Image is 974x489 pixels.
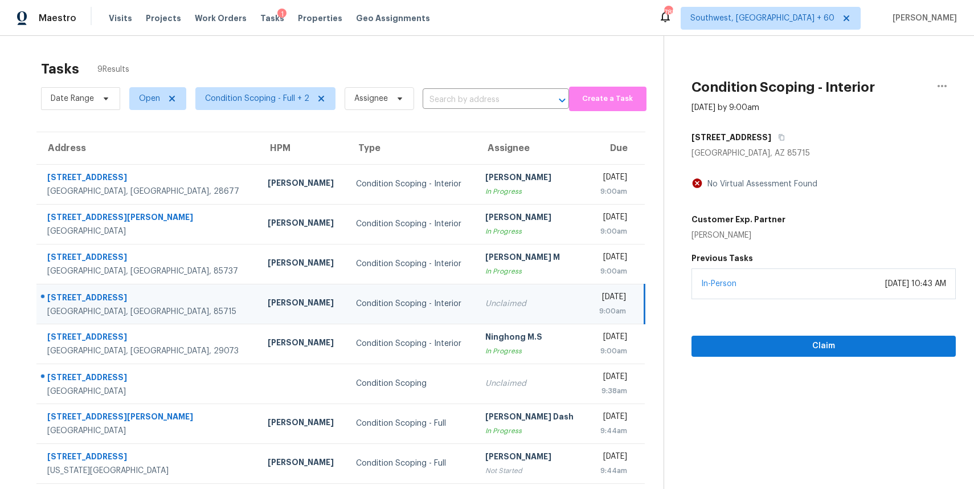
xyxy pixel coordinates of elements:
div: 785 [664,7,672,18]
span: Date Range [51,93,94,104]
div: [PERSON_NAME] [485,451,579,465]
div: Unclaimed [485,378,579,389]
h5: Customer Exp. Partner [691,214,785,225]
h5: [STREET_ADDRESS] [691,132,771,143]
div: [STREET_ADDRESS] [47,251,249,266]
div: In Progress [485,186,579,197]
div: [GEOGRAPHIC_DATA] [47,425,249,437]
div: [DATE] [597,251,627,266]
div: [STREET_ADDRESS] [47,372,249,386]
div: 9:00am [597,345,627,357]
div: [GEOGRAPHIC_DATA] [47,226,249,237]
div: Not Started [485,465,579,476]
div: Unclaimed [485,298,579,309]
span: Assignee [354,93,388,104]
div: [PERSON_NAME] [485,211,579,226]
div: [GEOGRAPHIC_DATA], [GEOGRAPHIC_DATA], 85715 [47,306,249,317]
div: In Progress [485,425,579,437]
div: [DATE] [597,371,627,385]
div: [GEOGRAPHIC_DATA], AZ 85715 [691,148,956,159]
span: [PERSON_NAME] [888,13,957,24]
div: 9:00am [597,266,627,277]
div: Condition Scoping - Interior [356,178,467,190]
th: Address [36,132,259,164]
span: Condition Scoping - Full + 2 [205,93,309,104]
h5: Previous Tasks [691,252,956,264]
div: In Progress [485,266,579,277]
div: 9:00am [597,186,627,197]
span: Maestro [39,13,76,24]
h2: Condition Scoping - Interior [691,81,875,93]
div: [PERSON_NAME] [268,257,338,271]
div: [PERSON_NAME] [485,172,579,186]
div: [US_STATE][GEOGRAPHIC_DATA] [47,465,249,476]
span: Projects [146,13,181,24]
div: [DATE] [597,451,627,465]
div: [GEOGRAPHIC_DATA] [47,386,249,397]
div: Ninghong M.S [485,331,579,345]
div: [PERSON_NAME] [691,230,785,241]
div: [GEOGRAPHIC_DATA], [GEOGRAPHIC_DATA], 29073 [47,345,249,357]
div: [DATE] [597,291,627,305]
div: [DATE] by 9:00am [691,102,759,113]
div: 9:44am [597,465,627,476]
input: Search by address [423,91,537,109]
span: Open [139,93,160,104]
div: No Virtual Assessment Found [703,178,817,190]
th: Due [588,132,645,164]
div: [DATE] [597,172,627,186]
span: Create a Task [575,92,641,105]
div: [PERSON_NAME] [268,337,338,351]
div: [STREET_ADDRESS][PERSON_NAME] [47,411,249,425]
div: [GEOGRAPHIC_DATA], [GEOGRAPHIC_DATA], 28677 [47,186,249,197]
span: Work Orders [195,13,247,24]
div: 9:38am [597,385,627,397]
th: Type [347,132,476,164]
button: Open [554,92,570,108]
span: Southwest, [GEOGRAPHIC_DATA] + 60 [690,13,834,24]
div: [DATE] [597,211,627,226]
div: [DATE] [597,411,627,425]
button: Create a Task [569,87,647,111]
div: [PERSON_NAME] M [485,251,579,266]
span: Geo Assignments [356,13,430,24]
div: Condition Scoping [356,378,467,389]
div: Condition Scoping - Full [356,458,467,469]
div: 9:00am [597,305,627,317]
div: Condition Scoping - Interior [356,218,467,230]
img: Artifact Not Present Icon [691,177,703,189]
div: Condition Scoping - Full [356,418,467,429]
div: Condition Scoping - Interior [356,338,467,349]
span: Visits [109,13,132,24]
div: [STREET_ADDRESS] [47,172,249,186]
th: HPM [259,132,347,164]
div: [DATE] 10:43 AM [885,278,946,290]
div: 1 [277,9,287,20]
div: [DATE] [597,331,627,345]
div: [STREET_ADDRESS] [47,451,249,465]
div: [GEOGRAPHIC_DATA], [GEOGRAPHIC_DATA], 85737 [47,266,249,277]
button: Copy Address [771,127,787,148]
div: [STREET_ADDRESS] [47,331,249,345]
span: Properties [298,13,342,24]
div: [STREET_ADDRESS] [47,292,249,306]
th: Assignee [476,132,588,164]
div: In Progress [485,345,579,357]
h2: Tasks [41,63,79,75]
div: [PERSON_NAME] [268,177,338,191]
div: 9:44am [597,425,627,437]
div: Condition Scoping - Interior [356,298,467,309]
div: 9:00am [597,226,627,237]
div: In Progress [485,226,579,237]
a: In-Person [701,280,736,288]
div: [STREET_ADDRESS][PERSON_NAME] [47,211,249,226]
span: 9 Results [97,64,129,75]
div: Condition Scoping - Interior [356,258,467,270]
div: [PERSON_NAME] Dash [485,411,579,425]
div: [PERSON_NAME] [268,217,338,231]
span: Tasks [260,14,284,22]
button: Claim [691,336,956,357]
div: [PERSON_NAME] [268,457,338,471]
div: [PERSON_NAME] [268,417,338,431]
span: Claim [701,339,947,353]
